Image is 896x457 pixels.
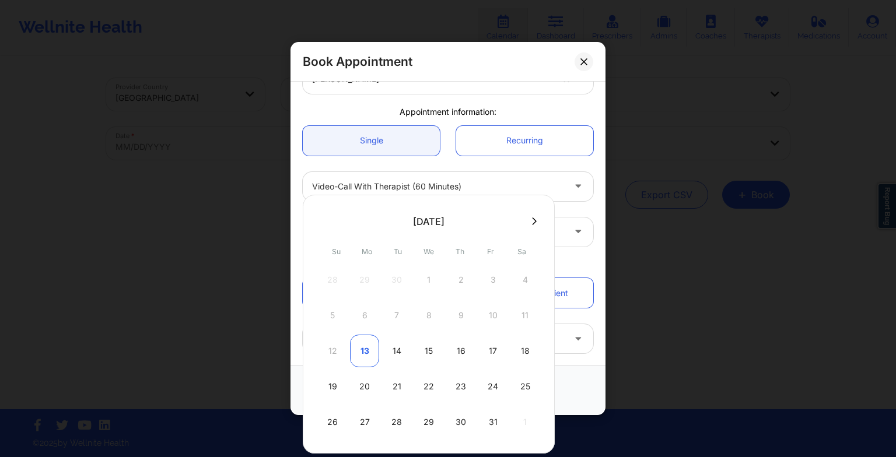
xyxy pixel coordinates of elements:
div: Sun Oct 19 2025 [318,370,347,403]
div: Thu Oct 23 2025 [446,370,475,403]
abbr: Monday [362,247,372,256]
div: Tue Oct 28 2025 [382,406,411,438]
div: Sat Oct 25 2025 [510,370,540,403]
div: Fri Oct 17 2025 [478,335,508,367]
div: Fri Oct 31 2025 [478,406,508,438]
div: Patient information: [295,259,601,270]
div: Appointment information: [295,106,601,118]
div: Sat Oct 18 2025 [510,335,540,367]
a: Single [303,126,440,156]
div: Thu Oct 16 2025 [446,335,475,367]
div: [PERSON_NAME] [312,65,552,94]
div: Mon Oct 13 2025 [350,335,379,367]
div: Wed Oct 29 2025 [414,406,443,438]
abbr: Thursday [456,247,464,256]
abbr: Tuesday [394,247,402,256]
div: Sun Oct 26 2025 [318,406,347,438]
abbr: Wednesday [423,247,434,256]
div: Thu Oct 30 2025 [446,406,475,438]
div: [DATE] [413,216,444,227]
a: Recurring [456,126,593,156]
h2: Book Appointment [303,54,412,69]
div: Mon Oct 27 2025 [350,406,379,438]
div: Wed Oct 22 2025 [414,370,443,403]
div: Fri Oct 24 2025 [478,370,508,403]
abbr: Sunday [332,247,341,256]
div: Mon Oct 20 2025 [350,370,379,403]
div: Video-Call with Therapist (60 minutes) [312,172,564,201]
abbr: Friday [487,247,494,256]
abbr: Saturday [517,247,526,256]
div: Wed Oct 15 2025 [414,335,443,367]
div: Tue Oct 21 2025 [382,370,411,403]
div: Tue Oct 14 2025 [382,335,411,367]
